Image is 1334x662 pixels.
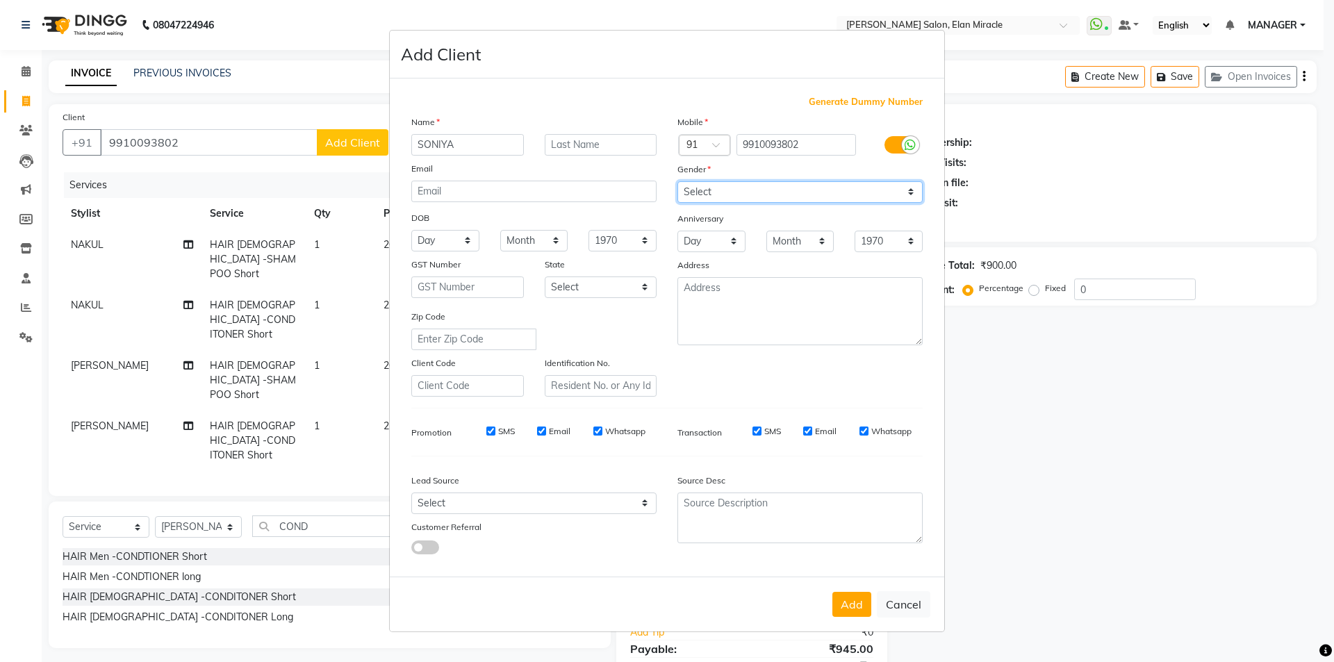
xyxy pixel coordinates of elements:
label: Email [411,163,433,175]
span: Generate Dummy Number [809,95,923,109]
input: Client Code [411,375,524,397]
input: First Name [411,134,524,156]
label: Customer Referral [411,521,481,533]
label: Identification No. [545,357,610,370]
label: Email [815,425,837,438]
label: DOB [411,212,429,224]
label: SMS [764,425,781,438]
input: Mobile [736,134,857,156]
input: GST Number [411,276,524,298]
h4: Add Client [401,42,481,67]
label: Anniversary [677,213,723,225]
button: Cancel [877,591,930,618]
input: Email [411,181,657,202]
input: Enter Zip Code [411,329,536,350]
input: Resident No. or Any Id [545,375,657,397]
label: Name [411,116,440,129]
label: Address [677,259,709,272]
label: Transaction [677,427,722,439]
label: Lead Source [411,474,459,487]
input: Last Name [545,134,657,156]
label: Whatsapp [605,425,645,438]
button: Add [832,592,871,617]
label: GST Number [411,258,461,271]
label: State [545,258,565,271]
label: Gender [677,163,711,176]
label: Whatsapp [871,425,912,438]
label: Email [549,425,570,438]
label: Source Desc [677,474,725,487]
label: Zip Code [411,311,445,323]
label: Mobile [677,116,708,129]
label: Client Code [411,357,456,370]
label: SMS [498,425,515,438]
label: Promotion [411,427,452,439]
